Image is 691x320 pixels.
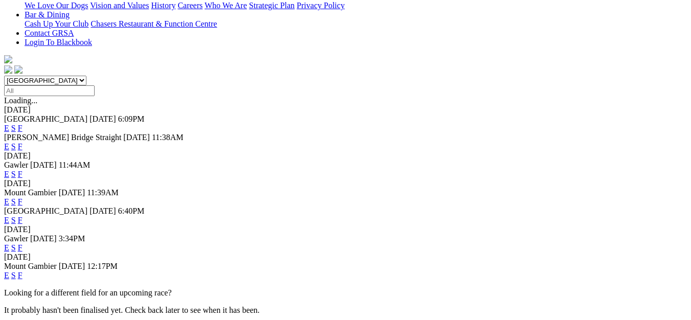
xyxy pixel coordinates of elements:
p: Looking for a different field for an upcoming race? [4,288,687,298]
img: logo-grsa-white.png [4,55,12,63]
a: History [151,1,175,10]
a: Who We Are [205,1,247,10]
a: S [11,271,16,280]
a: F [18,197,23,206]
span: [PERSON_NAME] Bridge Straight [4,133,121,142]
a: Privacy Policy [297,1,345,10]
a: We Love Our Dogs [25,1,88,10]
input: Select date [4,85,95,96]
a: E [4,197,9,206]
a: E [4,142,9,151]
img: twitter.svg [14,65,23,74]
span: [DATE] [90,115,116,123]
a: Careers [177,1,203,10]
span: [DATE] [59,262,85,270]
a: S [11,197,16,206]
span: [GEOGRAPHIC_DATA] [4,115,87,123]
span: [DATE] [90,207,116,215]
div: Bar & Dining [25,19,687,29]
a: Bar & Dining [25,10,70,19]
span: Gawler [4,161,28,169]
a: S [11,216,16,224]
a: Cash Up Your Club [25,19,88,28]
a: S [11,243,16,252]
div: [DATE] [4,105,687,115]
a: Login To Blackbook [25,38,92,47]
a: F [18,243,23,252]
div: [DATE] [4,179,687,188]
div: [DATE] [4,225,687,234]
a: S [11,124,16,132]
div: [DATE] [4,253,687,262]
a: Contact GRSA [25,29,74,37]
a: F [18,170,23,178]
span: Loading... [4,96,37,105]
span: 11:44AM [59,161,91,169]
a: F [18,124,23,132]
span: 11:38AM [152,133,184,142]
img: facebook.svg [4,65,12,74]
span: Mount Gambier [4,188,57,197]
a: E [4,216,9,224]
span: 12:17PM [87,262,118,270]
span: 6:09PM [118,115,145,123]
a: F [18,216,23,224]
span: [DATE] [30,161,57,169]
a: Vision and Values [90,1,149,10]
a: Strategic Plan [249,1,295,10]
span: [DATE] [59,188,85,197]
a: F [18,271,23,280]
span: 11:39AM [87,188,119,197]
span: [DATE] [30,234,57,243]
span: Gawler [4,234,28,243]
a: Chasers Restaurant & Function Centre [91,19,217,28]
span: [DATE] [123,133,150,142]
a: E [4,124,9,132]
div: [DATE] [4,151,687,161]
a: E [4,243,9,252]
div: About [25,1,687,10]
a: S [11,170,16,178]
span: Mount Gambier [4,262,57,270]
a: S [11,142,16,151]
span: 3:34PM [59,234,85,243]
a: E [4,271,9,280]
a: E [4,170,9,178]
span: 6:40PM [118,207,145,215]
partial: It probably hasn't been finalised yet. Check back later to see when it has been. [4,306,260,314]
span: [GEOGRAPHIC_DATA] [4,207,87,215]
a: F [18,142,23,151]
